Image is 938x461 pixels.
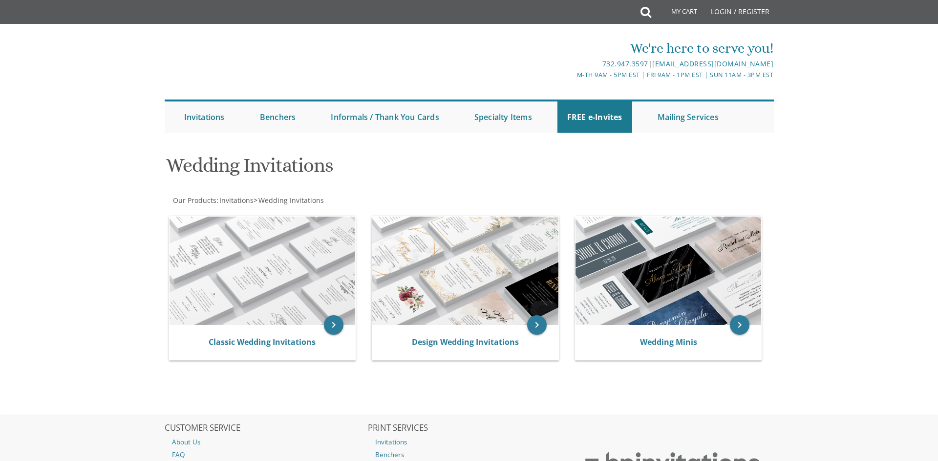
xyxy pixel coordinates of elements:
[368,70,773,80] div: M-Th 9am - 5pm EST | Fri 9am - 1pm EST | Sun 11am - 3pm EST
[219,196,254,205] span: Invitations
[166,155,565,183] h1: Wedding Invitations
[465,101,542,133] a: Specialty Items
[165,448,367,461] a: FAQ
[254,196,324,205] span: >
[257,196,324,205] a: Wedding Invitations
[372,217,558,325] img: Design Wedding Invitations
[368,39,773,58] div: We're here to serve you!
[209,337,316,347] a: Classic Wedding Invitations
[368,436,570,448] a: Invitations
[602,59,648,68] a: 732.947.3597
[170,217,356,325] img: Classic Wedding Invitations
[527,315,547,335] a: keyboard_arrow_right
[258,196,324,205] span: Wedding Invitations
[250,101,306,133] a: Benchers
[321,101,448,133] a: Informals / Thank You Cards
[165,196,469,205] div: :
[218,196,254,205] a: Invitations
[165,436,367,448] a: About Us
[640,337,697,347] a: Wedding Minis
[576,217,762,325] img: Wedding Minis
[165,423,367,433] h2: CUSTOMER SERVICE
[412,337,519,347] a: Design Wedding Invitations
[652,59,773,68] a: [EMAIL_ADDRESS][DOMAIN_NAME]
[174,101,234,133] a: Invitations
[368,58,773,70] div: |
[368,423,570,433] h2: PRINT SERVICES
[368,448,570,461] a: Benchers
[730,315,749,335] a: keyboard_arrow_right
[650,1,704,25] a: My Cart
[172,196,216,205] a: Our Products
[648,101,728,133] a: Mailing Services
[324,315,343,335] a: keyboard_arrow_right
[557,101,632,133] a: FREE e-Invites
